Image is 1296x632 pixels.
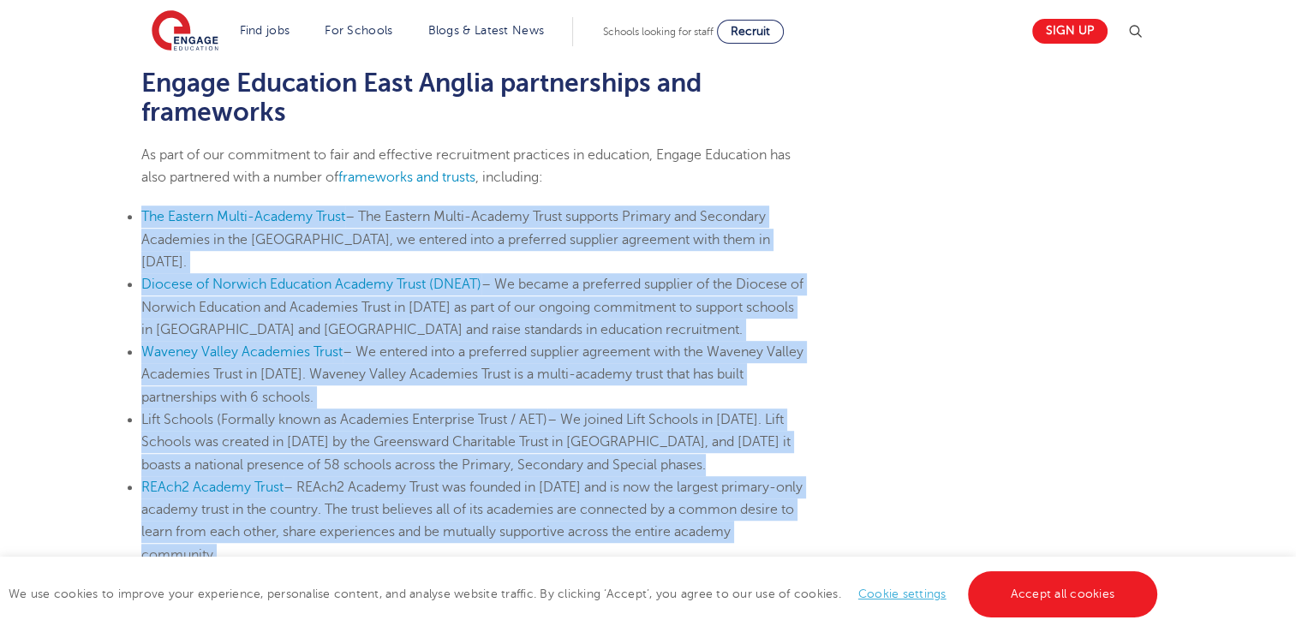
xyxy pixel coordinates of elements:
[338,170,475,185] a: frameworks and trusts
[141,480,803,563] span: – REAch2 Academy Trust was founded in [DATE] and is now the largest primary-only academy trust in...
[428,24,545,37] a: Blogs & Latest News
[475,170,543,185] span: , including:
[1032,19,1108,44] a: Sign up
[325,24,392,37] a: For Schools
[717,20,784,44] a: Recruit
[141,412,547,427] span: Lift Schools (Formally known as Academies Enterprise Trust / AET)
[141,277,803,337] span: – We became a preferred supplier of the Diocese of Norwich Education and Academies Trust in [DATE...
[141,147,791,185] span: As part of our commitment to fair and effective recruitment practices in education, Engage Educat...
[141,209,770,270] span: – The Eastern Multi-Academy Trust supports Primary and Secondary Academies in the [GEOGRAPHIC_DAT...
[141,344,803,405] span: – We entered into a preferred supplier agreement with the Waveney Valley Academies Trust in [DATE...
[731,25,770,38] span: Recruit
[9,587,1162,600] span: We use cookies to improve your experience, personalise content, and analyse website traffic. By c...
[141,69,702,127] span: Engage Education East Anglia partnerships and frameworks
[240,24,290,37] a: Find jobs
[858,587,947,600] a: Cookie settings
[603,26,714,38] span: Schools looking for staff
[141,209,345,224] a: The Eastern Multi-Academy Trust
[968,571,1158,617] a: Accept all cookies
[141,344,343,360] a: Waveney Valley Academies Trust
[141,412,791,473] span: – We joined Lift Schools in [DATE]. Lift Schools was created in [DATE] by the Greensward Charitab...
[152,10,218,53] img: Engage Education
[141,480,284,495] a: REAch2 Academy Trust
[141,277,481,292] a: Diocese of Norwich Education Academy Trust (DNEAT)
